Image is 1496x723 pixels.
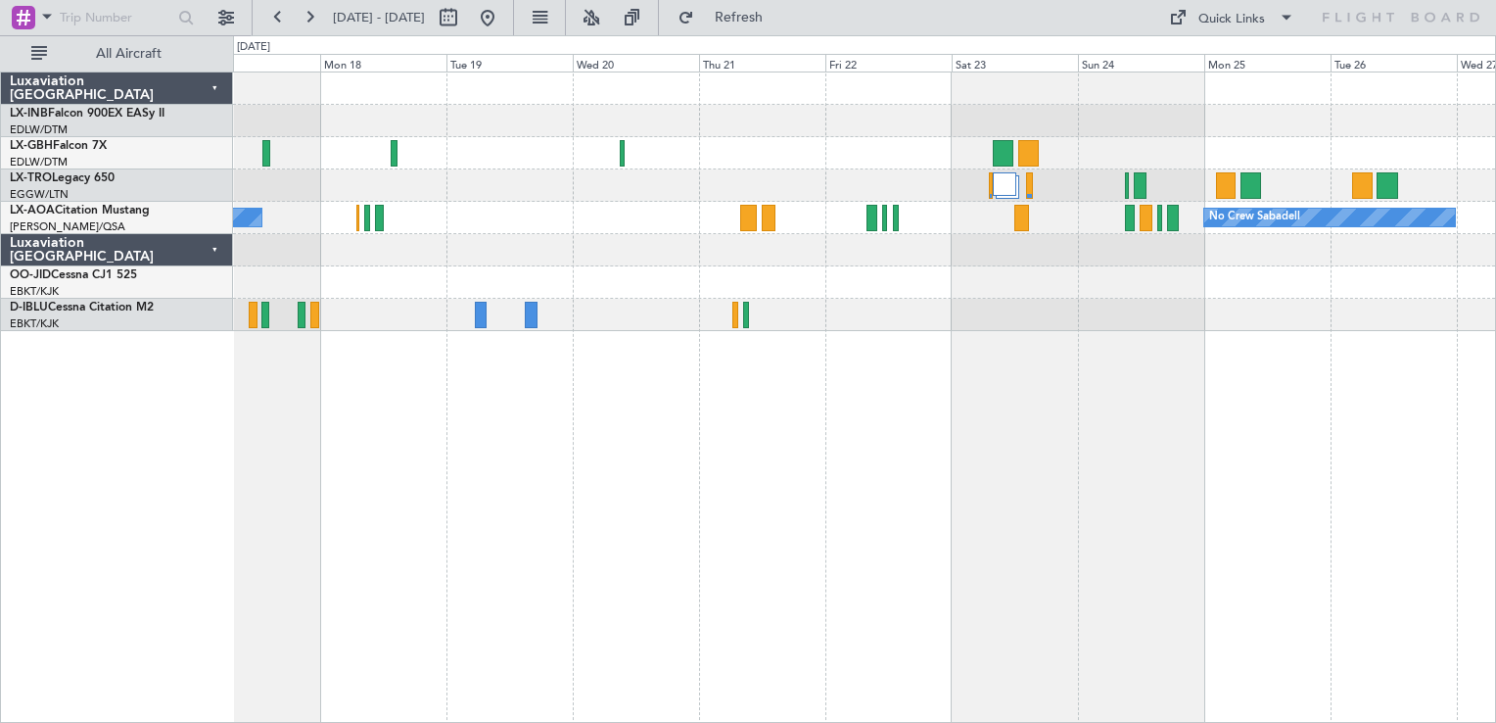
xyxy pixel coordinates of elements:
[10,269,51,281] span: OO-JID
[952,54,1078,72] div: Sat 23
[669,2,786,33] button: Refresh
[10,187,69,202] a: EGGW/LTN
[195,54,321,72] div: Sun 17
[10,155,68,169] a: EDLW/DTM
[1198,10,1265,29] div: Quick Links
[10,108,164,120] a: LX-INBFalcon 900EX EASy II
[10,108,48,120] span: LX-INB
[237,39,270,56] div: [DATE]
[10,316,59,331] a: EBKT/KJK
[10,140,53,152] span: LX-GBH
[699,54,825,72] div: Thu 21
[51,47,207,61] span: All Aircraft
[22,38,212,70] button: All Aircraft
[10,172,115,184] a: LX-TROLegacy 650
[320,54,446,72] div: Mon 18
[10,205,150,217] a: LX-AOACitation Mustang
[698,11,780,24] span: Refresh
[825,54,952,72] div: Fri 22
[60,3,172,32] input: Trip Number
[1078,54,1204,72] div: Sun 24
[1331,54,1457,72] div: Tue 26
[10,172,52,184] span: LX-TRO
[10,269,137,281] a: OO-JIDCessna CJ1 525
[573,54,699,72] div: Wed 20
[10,205,55,217] span: LX-AOA
[10,140,107,152] a: LX-GBHFalcon 7X
[10,122,68,137] a: EDLW/DTM
[10,284,59,299] a: EBKT/KJK
[10,219,125,234] a: [PERSON_NAME]/QSA
[10,302,154,313] a: D-IBLUCessna Citation M2
[1159,2,1304,33] button: Quick Links
[10,302,48,313] span: D-IBLU
[1204,54,1331,72] div: Mon 25
[333,9,425,26] span: [DATE] - [DATE]
[446,54,573,72] div: Tue 19
[1209,203,1300,232] div: No Crew Sabadell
